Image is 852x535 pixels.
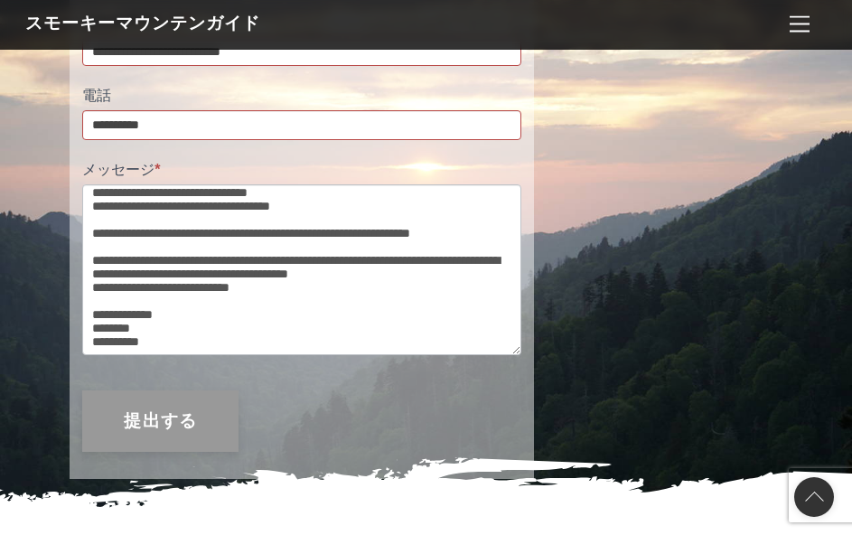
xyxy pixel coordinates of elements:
[82,162,154,177] font: メッセージ
[82,390,239,452] button: 提出する
[124,411,197,430] font: 提出する
[25,11,259,33] a: スモーキーマウンテンガイド
[782,7,818,42] a: メニュー
[82,88,111,103] font: 電話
